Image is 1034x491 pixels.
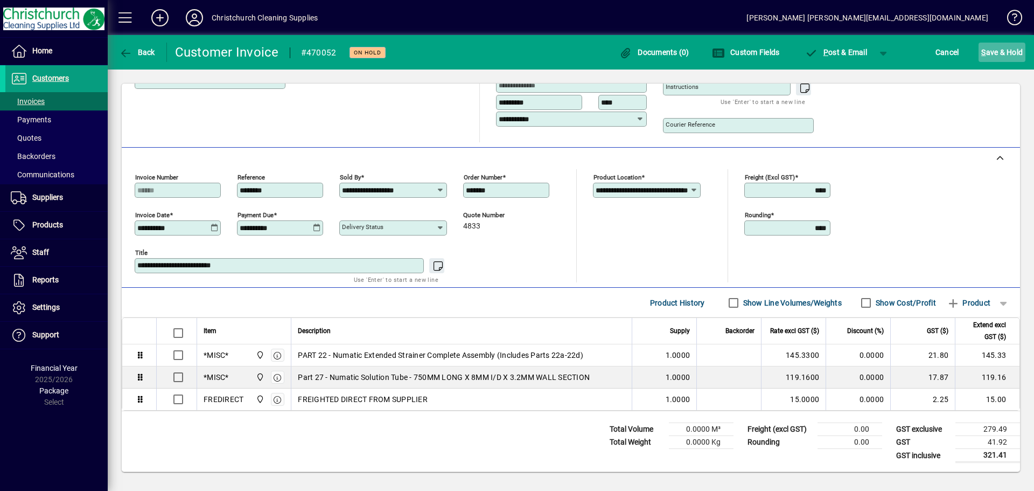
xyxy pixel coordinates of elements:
mat-label: Reference [237,174,265,181]
mat-label: Sold by [340,174,361,181]
div: 119.1600 [768,372,819,383]
mat-label: Courier Reference [666,121,715,128]
td: 2.25 [890,389,955,410]
span: 4833 [463,222,480,231]
span: Back [119,48,155,57]
td: 145.33 [955,344,1019,366]
a: Invoices [5,92,108,110]
a: Products [5,212,108,239]
span: 1.0000 [666,350,690,361]
td: 0.00 [818,423,882,436]
td: 41.92 [955,436,1020,449]
div: 15.0000 [768,394,819,405]
span: Item [204,325,216,337]
span: Description [298,325,331,337]
span: Supply [670,325,690,337]
div: Customer Invoice [175,44,279,61]
span: Quotes [11,134,41,142]
span: On hold [354,49,381,56]
button: Back [116,43,158,62]
a: Communications [5,165,108,184]
span: 1.0000 [666,394,690,405]
td: Total Weight [604,436,669,449]
td: 279.49 [955,423,1020,436]
td: Rounding [742,436,818,449]
span: PART 22 - Numatic Extended Strainer Complete Assembly (Includes Parts 22a-22d) [298,350,583,361]
button: Documents (0) [617,43,692,62]
span: ave & Hold [981,44,1023,61]
div: Christchurch Cleaning Supplies [212,9,318,26]
mat-label: Payment due [237,211,274,219]
td: 0.00 [818,436,882,449]
td: 0.0000 [826,389,890,410]
span: Christchurch Cleaning Supplies Ltd [253,349,266,361]
span: Documents (0) [619,48,689,57]
a: Quotes [5,129,108,147]
span: Discount (%) [847,325,884,337]
span: Cancel [935,44,959,61]
button: Add [143,8,177,27]
td: 0.0000 [826,344,890,366]
td: 0.0000 [826,366,890,389]
span: Reports [32,275,59,284]
span: Settings [32,303,60,312]
button: Profile [177,8,212,27]
span: 1.0000 [666,372,690,383]
mat-label: Invoice date [135,211,170,219]
td: GST [891,436,955,449]
div: 145.3300 [768,350,819,361]
span: Payments [11,115,51,124]
a: Support [5,322,108,349]
span: Backorder [725,325,754,337]
span: Communications [11,170,74,179]
mat-label: Rounding [745,211,771,219]
button: Save & Hold [979,43,1025,62]
button: Product [941,293,996,313]
span: Suppliers [32,193,63,202]
span: Backorders [11,152,55,161]
td: 21.80 [890,344,955,366]
a: Staff [5,239,108,266]
span: Product History [650,294,705,312]
button: Custom Fields [709,43,783,62]
td: 15.00 [955,389,1019,410]
mat-label: Delivery status [342,223,383,231]
mat-label: Freight (excl GST) [745,174,795,181]
td: GST exclusive [891,423,955,436]
a: Suppliers [5,184,108,211]
button: Cancel [933,43,962,62]
span: Invoices [11,97,45,106]
td: GST inclusive [891,449,955,462]
mat-label: Product location [593,174,641,181]
mat-hint: Use 'Enter' to start a new line [354,273,438,286]
span: ost & Email [805,48,867,57]
a: Knowledge Base [999,2,1021,37]
span: GST ($) [927,325,948,337]
label: Show Cost/Profit [874,298,936,308]
span: Product [947,294,990,312]
span: Financial Year [31,364,78,372]
td: 119.16 [955,366,1019,389]
span: Christchurch Cleaning Supplies Ltd [253,393,266,405]
span: Support [32,330,59,339]
span: Custom Fields [712,48,780,57]
a: Backorders [5,147,108,165]
mat-label: Order number [464,174,502,181]
label: Show Line Volumes/Weights [741,298,842,308]
td: 321.41 [955,449,1020,462]
td: 17.87 [890,366,955,389]
app-page-header-button: Back [108,43,167,62]
span: Christchurch Cleaning Supplies Ltd [253,371,266,383]
td: 0.0000 M³ [669,423,733,436]
span: S [981,48,986,57]
span: Customers [32,74,69,82]
span: Home [32,46,52,55]
td: Freight (excl GST) [742,423,818,436]
span: FREIGHTED DIRECT FROM SUPPLIER [298,394,428,405]
a: Payments [5,110,108,129]
mat-label: Title [135,249,148,257]
span: Extend excl GST ($) [962,319,1006,343]
a: Reports [5,267,108,294]
a: Home [5,38,108,65]
mat-hint: Use 'Enter' to start a new line [721,95,805,108]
